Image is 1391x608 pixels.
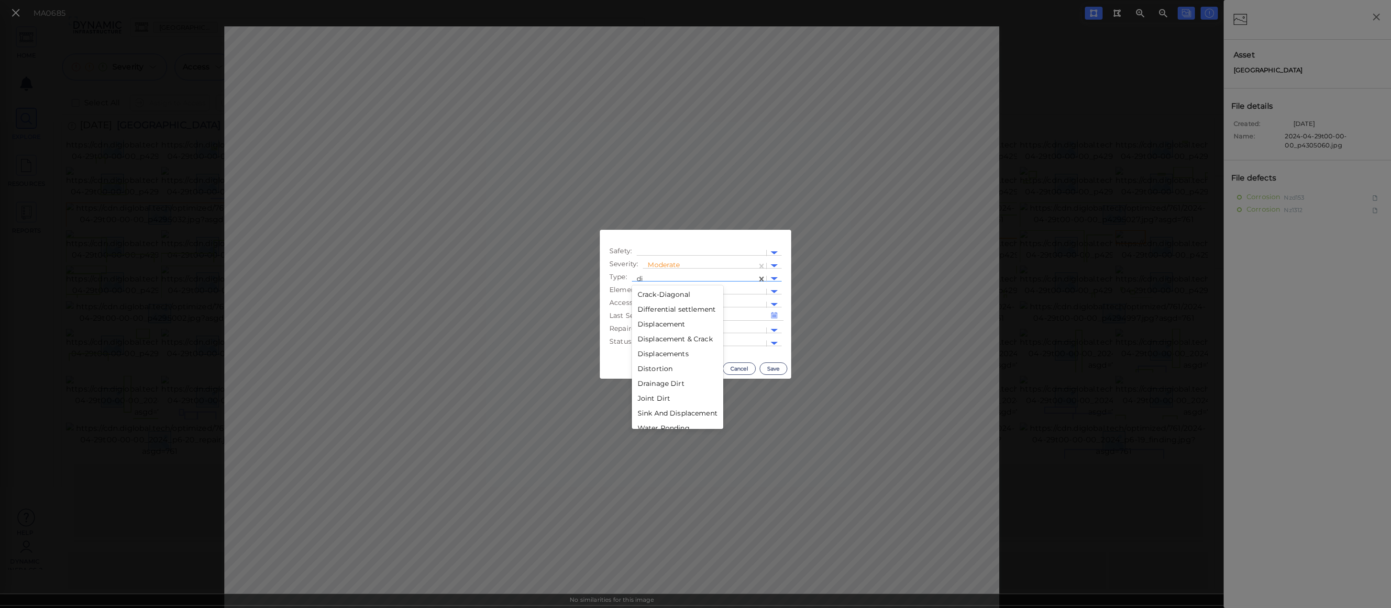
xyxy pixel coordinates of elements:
div: Displacement & Crack [632,332,723,347]
span: Element : [609,285,640,295]
div: Sink And Displacement [632,406,723,421]
button: Cancel [723,362,756,375]
iframe: Chat [1350,565,1384,601]
span: Safety : [609,246,632,256]
span: Last Seen : [609,311,644,321]
div: Distortion [632,361,723,376]
span: Type : [609,272,627,282]
button: Save [760,362,787,375]
div: Drainage Dirt [632,376,723,391]
span: Severity : [609,259,638,269]
span: Access : [609,298,634,308]
div: Joint Dirt [632,391,723,406]
div: Displacement [632,317,723,332]
div: Displacements [632,347,723,361]
span: Repaired : [609,324,641,334]
div: Differential settlement [632,302,723,317]
span: Moderate [648,260,680,269]
div: Water Ponding [632,421,723,436]
span: Status : [609,337,633,347]
div: Crack-Diagonal [632,287,723,302]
